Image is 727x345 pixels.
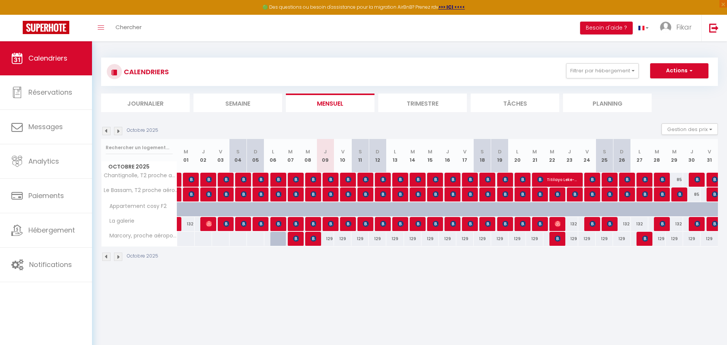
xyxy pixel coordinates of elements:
span: [PERSON_NAME] [450,172,456,187]
span: [PERSON_NAME] [345,172,351,187]
li: Trimestre [378,94,467,112]
span: [PERSON_NAME] [380,217,386,231]
span: [PERSON_NAME] [520,217,526,231]
span: [PERSON_NAME] [502,217,508,231]
span: Le Bassam, T2 proche aéroport [103,187,178,193]
abbr: M [306,148,310,155]
th: 09 [317,139,334,173]
abbr: V [463,148,466,155]
span: [PERSON_NAME] [415,217,421,231]
span: Réservations [28,87,72,97]
span: Corina Sur [607,172,613,187]
span: Paiements [28,191,64,200]
span: [PERSON_NAME] [624,187,630,201]
th: 27 [631,139,648,173]
abbr: S [603,148,606,155]
span: [PERSON_NAME] [590,217,595,231]
span: [PERSON_NAME] [590,172,595,187]
div: 129 [439,232,456,246]
span: Analytics [28,156,59,166]
span: [PERSON_NAME] [345,217,351,231]
div: 129 [369,232,386,246]
span: [PERSON_NAME] [380,172,386,187]
span: [PERSON_NAME] [241,187,246,201]
span: [PERSON_NAME] [537,187,543,201]
div: 85 [666,173,683,187]
span: [PERSON_NAME] [398,172,403,187]
li: Semaine [193,94,282,112]
th: 06 [264,139,282,173]
span: [PERSON_NAME] [520,172,526,187]
p: Octobre 2025 [127,127,158,134]
span: [PERSON_NAME] [555,187,560,201]
span: [PERSON_NAME] [485,172,491,187]
th: 13 [386,139,404,173]
span: [PERSON_NAME] [433,217,438,231]
span: [PERSON_NAME] [206,187,212,201]
abbr: S [481,148,484,155]
div: 129 [526,232,543,246]
span: Vitvitska Olena [206,172,212,187]
abbr: V [585,148,589,155]
abbr: V [219,148,222,155]
span: [PERSON_NAME] [328,172,334,187]
span: [PERSON_NAME] [660,187,665,201]
th: 18 [474,139,491,173]
div: 129 [648,232,666,246]
span: Octobre 2025 [101,161,177,172]
span: Calendriers [28,53,67,63]
span: [PERSON_NAME] [310,172,316,187]
th: 26 [613,139,630,173]
div: 132 [177,217,195,231]
abbr: D [376,148,379,155]
div: 129 [561,232,578,246]
span: [PERSON_NAME] [590,187,595,201]
span: [PERSON_NAME] [485,187,491,201]
span: [PERSON_NAME] [380,187,386,201]
div: 129 [596,232,613,246]
abbr: M [550,148,554,155]
span: [PERSON_NAME] [624,172,630,187]
abbr: M [532,148,537,155]
span: [PERSON_NAME] [468,172,473,187]
span: Notifications [29,260,72,269]
span: [PERSON_NAME] [677,187,683,201]
abbr: M [428,148,432,155]
button: Filtrer par hébergement [566,63,639,78]
span: [PERSON_NAME] [433,172,438,187]
span: [PERSON_NAME] [223,217,229,231]
li: Mensuel [286,94,374,112]
span: [PERSON_NAME] [223,187,229,201]
span: [PERSON_NAME] [415,187,421,201]
span: Marcory, proche aéroport [103,232,178,240]
abbr: L [638,148,641,155]
abbr: D [620,148,624,155]
th: 03 [212,139,229,173]
th: 16 [439,139,456,173]
p: Octobre 2025 [127,253,158,260]
span: [PERSON_NAME] [206,217,212,231]
span: [PERSON_NAME] [241,217,246,231]
span: [PERSON_NAME] [502,172,508,187]
th: 28 [648,139,666,173]
span: [PERSON_NAME] [328,187,334,201]
span: Fikar [676,22,692,32]
span: Hébergement [28,225,75,235]
span: [PERSON_NAME] [660,172,665,187]
span: [PERSON_NAME] [276,187,281,201]
abbr: L [394,148,396,155]
abbr: D [254,148,257,155]
div: 129 [421,232,439,246]
abbr: L [516,148,518,155]
div: 129 [509,232,526,246]
span: [PERSON_NAME] [345,187,351,201]
span: [PERSON_NAME] [363,187,368,201]
abbr: J [324,148,327,155]
span: [PERSON_NAME] [PERSON_NAME] [363,172,368,187]
button: Actions [650,63,708,78]
div: 132 [631,217,648,231]
span: [PERSON_NAME] [310,231,316,246]
span: [PERSON_NAME] [PERSON_NAME] [694,172,700,187]
span: Messages [28,122,63,131]
a: Chercher [110,15,147,41]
